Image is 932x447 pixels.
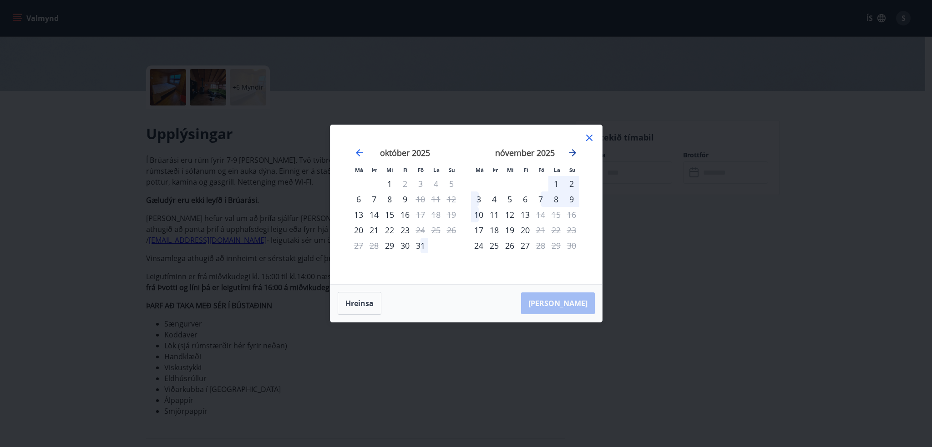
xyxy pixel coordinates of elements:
div: 13 [517,207,533,222]
div: 6 [517,191,533,207]
div: Aðeins útritun í boði [533,238,548,253]
td: Choose sunnudagur, 2. nóvember 2025 as your check-in date. It’s available. [564,176,579,191]
small: Má [355,166,363,173]
td: Choose fimmtudagur, 16. október 2025 as your check-in date. It’s available. [397,207,413,222]
div: 26 [502,238,517,253]
td: Choose miðvikudagur, 29. október 2025 as your check-in date. It’s available. [382,238,397,253]
div: 3 [471,191,486,207]
td: Choose þriðjudagur, 21. október 2025 as your check-in date. It’s available. [366,222,382,238]
td: Choose miðvikudagur, 1. október 2025 as your check-in date. It’s available. [382,176,397,191]
button: Hreinsa [338,292,381,315]
td: Choose fimmtudagur, 20. nóvember 2025 as your check-in date. It’s available. [517,222,533,238]
td: Not available. föstudagur, 10. október 2025 [413,191,428,207]
div: Aðeins innritun í boði [351,191,366,207]
td: Choose þriðjudagur, 25. nóvember 2025 as your check-in date. It’s available. [486,238,502,253]
td: Choose laugardagur, 8. nóvember 2025 as your check-in date. It’s available. [548,191,564,207]
div: 12 [502,207,517,222]
td: Not available. sunnudagur, 19. október 2025 [444,207,459,222]
td: Choose mánudagur, 24. nóvember 2025 as your check-in date. It’s available. [471,238,486,253]
td: Choose mánudagur, 20. október 2025 as your check-in date. It’s available. [351,222,366,238]
div: 15 [382,207,397,222]
small: Má [476,166,484,173]
div: 19 [502,222,517,238]
div: 1 [548,176,564,191]
div: Aðeins innritun í boði [471,222,486,238]
div: 11 [486,207,502,222]
td: Not available. föstudagur, 17. október 2025 [413,207,428,222]
div: 23 [397,222,413,238]
td: Not available. sunnudagur, 12. október 2025 [444,191,459,207]
td: Choose miðvikudagur, 8. október 2025 as your check-in date. It’s available. [382,191,397,207]
div: 2 [564,176,579,191]
div: 9 [397,191,413,207]
td: Not available. laugardagur, 15. nóvember 2025 [548,207,564,222]
td: Choose fimmtudagur, 23. október 2025 as your check-in date. It’s available. [397,222,413,238]
td: Choose miðvikudagur, 15. október 2025 as your check-in date. It’s available. [382,207,397,222]
div: 27 [517,238,533,253]
div: Aðeins innritun í boði [351,222,366,238]
td: Choose mánudagur, 17. nóvember 2025 as your check-in date. It’s available. [471,222,486,238]
div: Aðeins útritun í boði [533,207,548,222]
td: Choose miðvikudagur, 12. nóvember 2025 as your check-in date. It’s available. [502,207,517,222]
div: 22 [382,222,397,238]
div: 18 [486,222,502,238]
td: Not available. laugardagur, 29. nóvember 2025 [548,238,564,253]
small: Su [569,166,576,173]
strong: nóvember 2025 [495,147,555,158]
td: Choose fimmtudagur, 13. nóvember 2025 as your check-in date. It’s available. [517,207,533,222]
div: 20 [517,222,533,238]
td: Choose þriðjudagur, 14. október 2025 as your check-in date. It’s available. [366,207,382,222]
small: Þr [372,166,377,173]
div: Aðeins útritun í boði [413,222,428,238]
div: 30 [397,238,413,253]
div: 7 [533,191,548,207]
small: Fi [524,166,528,173]
div: 31 [413,238,428,253]
td: Choose þriðjudagur, 4. nóvember 2025 as your check-in date. It’s available. [486,191,502,207]
td: Choose föstudagur, 31. október 2025 as your check-in date. It’s available. [413,238,428,253]
td: Choose fimmtudagur, 9. október 2025 as your check-in date. It’s available. [397,191,413,207]
div: 4 [486,191,502,207]
td: Choose mánudagur, 10. nóvember 2025 as your check-in date. It’s available. [471,207,486,222]
td: Not available. laugardagur, 25. október 2025 [428,222,444,238]
td: Not available. sunnudagur, 16. nóvember 2025 [564,207,579,222]
div: 10 [471,207,486,222]
td: Choose fimmtudagur, 27. nóvember 2025 as your check-in date. It’s available. [517,238,533,253]
td: Not available. sunnudagur, 23. nóvember 2025 [564,222,579,238]
td: Choose þriðjudagur, 11. nóvember 2025 as your check-in date. It’s available. [486,207,502,222]
td: Choose föstudagur, 7. nóvember 2025 as your check-in date. It’s available. [533,191,548,207]
div: 1 [382,176,397,191]
small: Mi [386,166,393,173]
div: 5 [502,191,517,207]
small: La [554,166,560,173]
td: Choose miðvikudagur, 19. nóvember 2025 as your check-in date. It’s available. [502,222,517,238]
div: Move backward to switch to the previous month. [354,147,365,158]
td: Not available. laugardagur, 11. október 2025 [428,191,444,207]
td: Choose fimmtudagur, 6. nóvember 2025 as your check-in date. It’s available. [517,191,533,207]
small: Su [449,166,455,173]
td: Choose þriðjudagur, 7. október 2025 as your check-in date. It’s available. [366,191,382,207]
div: Aðeins innritun í boði [382,238,397,253]
td: Not available. föstudagur, 14. nóvember 2025 [533,207,548,222]
div: Aðeins útritun í boði [533,222,548,238]
div: 16 [397,207,413,222]
td: Not available. fimmtudagur, 2. október 2025 [397,176,413,191]
td: Choose fimmtudagur, 30. október 2025 as your check-in date. It’s available. [397,238,413,253]
td: Choose mánudagur, 3. nóvember 2025 as your check-in date. It’s available. [471,191,486,207]
div: Aðeins innritun í boði [471,238,486,253]
small: Þr [492,166,498,173]
td: Choose þriðjudagur, 18. nóvember 2025 as your check-in date. It’s available. [486,222,502,238]
div: 9 [564,191,579,207]
td: Not available. föstudagur, 3. október 2025 [413,176,428,191]
strong: október 2025 [380,147,430,158]
td: Not available. sunnudagur, 26. október 2025 [444,222,459,238]
td: Not available. föstudagur, 24. október 2025 [413,222,428,238]
div: Move forward to switch to the next month. [567,147,578,158]
div: Calendar [341,136,591,273]
div: 8 [548,191,564,207]
td: Not available. mánudagur, 27. október 2025 [351,238,366,253]
td: Choose miðvikudagur, 5. nóvember 2025 as your check-in date. It’s available. [502,191,517,207]
div: 21 [366,222,382,238]
td: Not available. laugardagur, 22. nóvember 2025 [548,222,564,238]
td: Choose miðvikudagur, 26. nóvember 2025 as your check-in date. It’s available. [502,238,517,253]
